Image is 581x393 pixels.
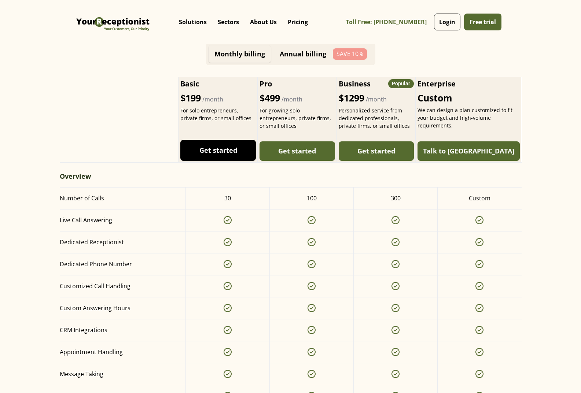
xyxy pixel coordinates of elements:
div: Number of Calls [60,193,177,203]
div: 30 [224,194,231,203]
div: Sectors [212,7,244,37]
div: $499 [260,92,335,104]
a: Pricing [282,11,313,33]
div: Get started [278,146,316,156]
div: For solo entrepreneurs, private firms, or small offices [180,107,256,122]
a: Login [434,14,460,30]
div: Customized Call Handling [60,281,177,291]
div: About Us [244,7,282,37]
p: Solutions [179,18,207,26]
div: Message Taking [60,369,177,379]
div: $199 [180,92,256,104]
div: Annual billing [280,50,326,58]
span: /month [282,95,302,103]
div: Solutions [173,7,212,37]
div: Dedicated Receptionist [60,237,177,247]
a: Free trial [464,14,501,30]
div: Custom [418,92,520,103]
div: Appointment Handling [60,347,177,357]
div: Live Call Answering [60,215,177,225]
a: Talk to [GEOGRAPHIC_DATA] [418,141,520,161]
h2: Pro [260,78,335,89]
h2: Business [339,78,371,89]
a: Get started [339,141,414,161]
a: Get started [260,141,335,161]
div: Popular [392,80,410,88]
p: Sectors [218,18,239,26]
a: Get started [180,140,256,161]
div: Save 10% [335,50,365,58]
div: Get started [357,146,395,156]
h2: Enterprise [418,78,520,89]
div: 100 [307,194,317,203]
iframe: Chat Widget [459,314,581,393]
div: Personalized service from dedicated professionals, private firms, or small offices [339,107,414,130]
a: Toll Free: [PHONE_NUMBER] [346,14,432,30]
div: Talk to [GEOGRAPHIC_DATA] [423,146,514,156]
p: About Us [250,18,277,26]
div: For growing solo entrepreneurs, private firms, or small offices [260,107,335,130]
div: Overview [60,171,522,181]
img: Virtual Receptionist - Answering Service - Call and Live Chat Receptionist - Virtual Receptionist... [74,5,151,38]
span: /month [202,95,223,103]
h2: Basic [180,78,199,89]
div: 300 [391,194,401,203]
a: home [74,5,151,38]
div: Custom Answering Hours [60,303,177,313]
div: Dedicated Phone Number [60,259,177,269]
div: We can design a plan customized to fit your budget and high-volume requirements. [418,106,520,129]
div: Get started [199,145,237,155]
span: /month [366,95,387,103]
div: Monthly billing [214,50,265,58]
div: $1299 [339,92,414,104]
div: CRM Integrations [60,325,177,335]
div: Custom [469,194,490,203]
